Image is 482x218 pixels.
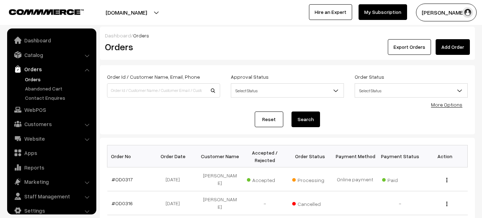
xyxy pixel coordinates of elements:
[333,145,377,167] th: Payment Method
[81,4,172,21] button: [DOMAIN_NAME]
[359,4,407,20] a: My Subscription
[292,198,328,208] span: Cancelled
[446,202,447,206] img: Menu
[9,146,94,159] a: Apps
[152,191,197,215] td: [DATE]
[23,85,94,92] a: Abandoned Cart
[23,94,94,102] a: Contact Enquires
[333,167,377,191] td: Online payment
[112,176,133,182] a: #OD0317
[422,145,467,167] th: Action
[436,39,470,55] a: Add Order
[231,73,269,81] label: Approval Status
[377,191,422,215] td: -
[9,118,94,130] a: Customers
[9,34,94,47] a: Dashboard
[197,145,242,167] th: Customer Name
[133,32,149,38] span: Orders
[292,175,328,184] span: Processing
[382,175,418,184] span: Paid
[9,103,94,116] a: WebPOS
[9,7,71,16] a: COMMMERCE
[112,200,133,206] a: #OD0316
[9,9,84,15] img: COMMMERCE
[23,76,94,83] a: Orders
[105,41,219,52] h2: Orders
[9,48,94,61] a: Catalog
[197,191,242,215] td: [PERSON_NAME]
[231,84,344,97] span: Select Status
[107,83,220,98] input: Order Id / Customer Name / Customer Email / Customer Phone
[197,167,242,191] td: [PERSON_NAME]
[105,32,470,39] div: /
[107,73,200,81] label: Order Id / Customer Name, Email, Phone
[388,39,431,55] button: Export Orders
[242,191,287,215] td: -
[9,63,94,76] a: Orders
[9,190,94,203] a: Staff Management
[255,111,283,127] a: Reset
[242,145,287,167] th: Accepted / Rejected
[9,175,94,188] a: Marketing
[231,83,344,98] span: Select Status
[355,84,467,97] span: Select Status
[9,132,94,145] a: Website
[288,145,333,167] th: Order Status
[431,102,462,108] a: More Options
[107,145,152,167] th: Order No
[446,178,447,182] img: Menu
[291,111,320,127] button: Search
[462,7,473,18] img: user
[9,161,94,174] a: Reports
[355,73,384,81] label: Order Status
[355,83,468,98] span: Select Status
[377,145,422,167] th: Payment Status
[152,167,197,191] td: [DATE]
[105,32,131,38] a: Dashboard
[9,204,94,217] a: Settings
[247,175,283,184] span: Accepted
[152,145,197,167] th: Order Date
[309,4,352,20] a: Hire an Expert
[416,4,477,21] button: [PERSON_NAME]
